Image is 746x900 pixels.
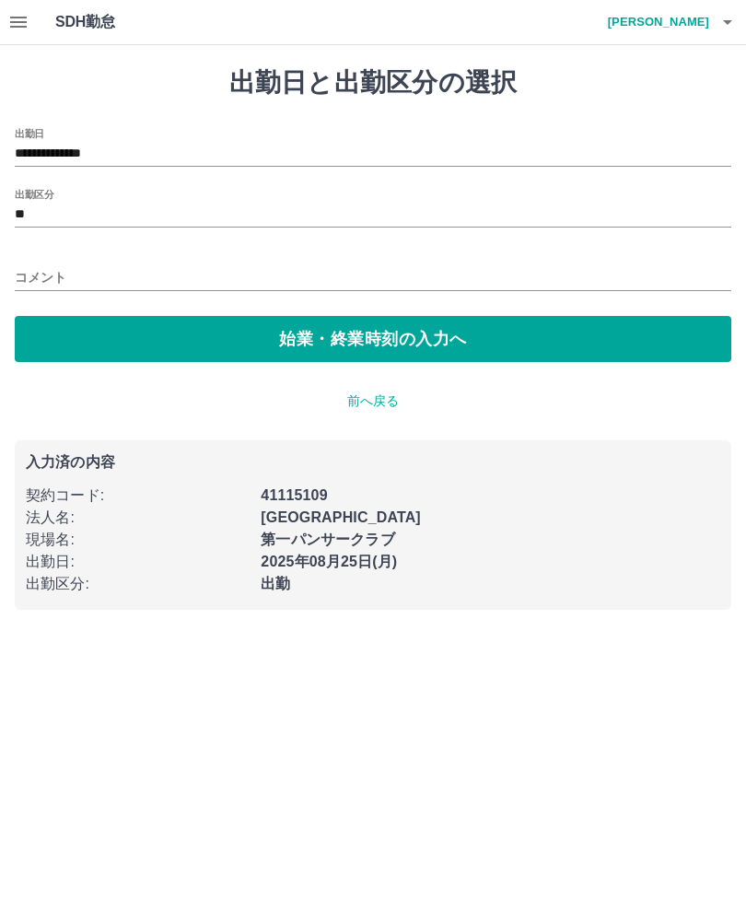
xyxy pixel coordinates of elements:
[26,485,250,507] p: 契約コード :
[261,487,327,503] b: 41115109
[261,554,397,569] b: 2025年08月25日(月)
[15,67,731,99] h1: 出勤日と出勤区分の選択
[15,187,53,201] label: 出勤区分
[15,126,44,140] label: 出勤日
[15,392,731,411] p: 前へ戻る
[26,551,250,573] p: 出勤日 :
[261,509,421,525] b: [GEOGRAPHIC_DATA]
[261,576,290,591] b: 出勤
[26,455,720,470] p: 入力済の内容
[261,532,394,547] b: 第一パンサークラブ
[26,529,250,551] p: 現場名 :
[26,507,250,529] p: 法人名 :
[26,573,250,595] p: 出勤区分 :
[15,316,731,362] button: 始業・終業時刻の入力へ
